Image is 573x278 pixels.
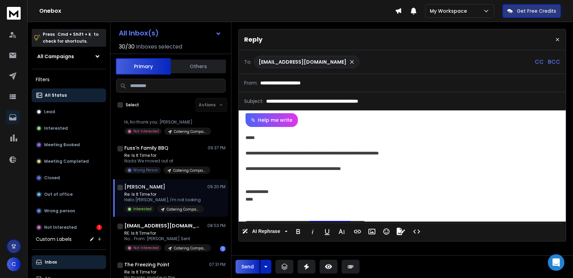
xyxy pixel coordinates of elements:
p: Inbox [45,259,57,265]
p: Get Free Credits [517,8,556,14]
p: Meeting Booked [44,142,80,148]
div: Open Intercom Messenger [548,254,564,271]
p: Wrong Person [133,168,158,173]
p: Hi, No thank you. [PERSON_NAME] [124,119,207,125]
h1: Fuss'n Family BBQ [124,145,168,151]
button: Primary [116,58,171,75]
p: No…. From: [PERSON_NAME] Sent: [124,236,207,242]
button: All Status [32,88,106,102]
button: Insert Link (⌘K) [351,225,364,238]
p: [EMAIL_ADDRESS][DOMAIN_NAME] [259,58,346,65]
p: RE: Is It Time for [124,231,207,236]
button: C [7,257,21,271]
p: 07:31 PM [209,262,226,267]
button: Italic (⌘I) [306,225,319,238]
h3: Custom Labels [36,236,72,243]
h3: Inboxes selected [136,43,182,51]
p: 08:53 PM [207,223,226,228]
button: Bold (⌘B) [292,225,305,238]
p: Catering Companies [174,129,207,134]
h1: Onebox [39,7,395,15]
h1: The Freezing Point [124,261,169,268]
button: Inbox [32,255,106,269]
p: Hello [PERSON_NAME], I'm not looking [124,197,204,203]
button: Meeting Completed [32,154,106,168]
button: Emoticons [380,225,393,238]
button: More Text [335,225,348,238]
p: My Workspace [430,8,470,14]
p: Interested [133,206,152,212]
p: Lead [44,109,55,115]
h1: All Campaigns [37,53,74,60]
p: Meeting Completed [44,159,89,164]
p: To: [244,58,251,65]
button: Out of office [32,188,106,201]
h1: [PERSON_NAME] [124,183,165,190]
p: Catering Companies [167,207,200,212]
label: Select [126,102,139,108]
p: 09:37 PM [208,145,226,151]
p: Not Interested [44,225,77,230]
button: Not Interested1 [32,221,106,234]
p: Re: Is It Time for [124,192,204,197]
h1: [EMAIL_ADDRESS][DOMAIN_NAME] [124,222,200,229]
button: Lead [32,105,106,119]
p: From: [244,79,258,86]
button: Get Free Credits [502,4,561,18]
h1: All Inbox(s) [119,30,159,36]
span: AI Rephrase [251,228,282,234]
p: Closed [44,175,60,181]
button: Others [171,59,226,74]
p: Catering Companies [173,168,206,173]
p: Re: Is It Time for [124,269,207,275]
button: Meeting Booked [32,138,106,152]
p: Press to check for shortcuts. [43,31,98,45]
h3: Filters [32,75,106,84]
span: Cmd + Shift + k [56,30,92,38]
p: BCC [548,58,560,66]
button: Signature [394,225,407,238]
button: Underline (⌘U) [321,225,334,238]
button: AI Rephrase [241,225,289,238]
button: Help me write [246,113,298,127]
button: Closed [32,171,106,185]
p: Not Interested [133,245,159,250]
p: Re: Is It Time for [124,153,207,158]
div: 1 [96,225,102,230]
p: All Status [45,93,67,98]
p: CC [535,58,544,66]
p: Catering Companies [174,246,207,251]
img: logo [7,7,21,20]
p: Interested [44,126,68,131]
div: 1 [220,246,226,252]
p: Subject: [244,98,263,105]
p: Nada We moved out of [124,158,207,164]
button: All Campaigns [32,50,106,63]
button: Send [236,260,260,274]
p: Not Interested [133,129,159,134]
button: All Inbox(s) [113,26,227,40]
button: Insert Image (⌘P) [365,225,378,238]
button: Interested [32,121,106,135]
p: 09:20 PM [207,184,226,190]
button: Wrong person [32,204,106,218]
p: Out of office [44,192,73,197]
button: Code View [410,225,423,238]
span: 30 / 30 [119,43,135,51]
p: Reply [244,35,262,44]
p: Wrong person [44,208,75,214]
